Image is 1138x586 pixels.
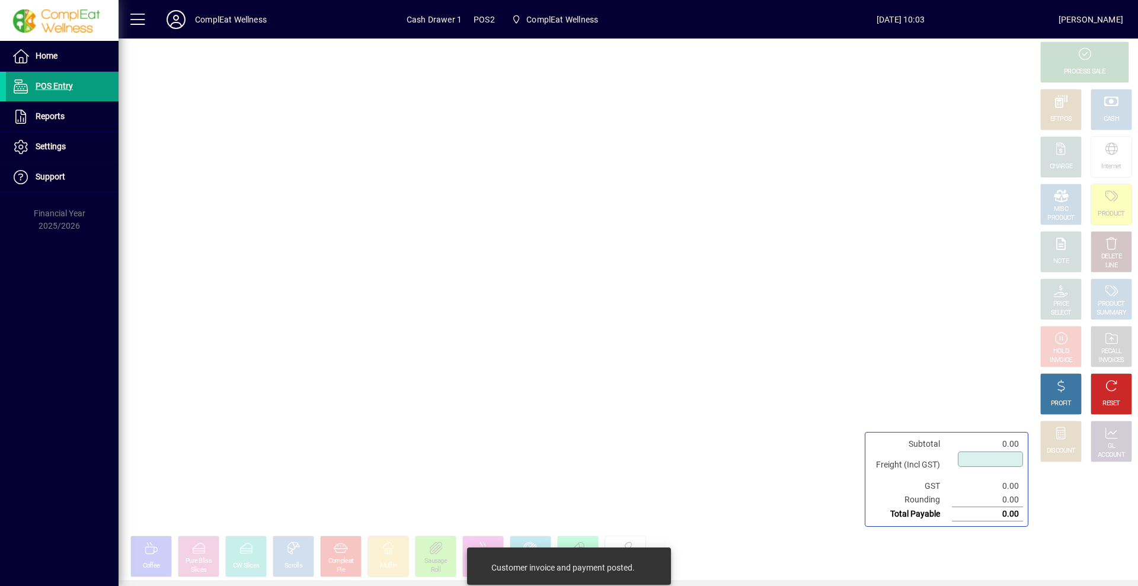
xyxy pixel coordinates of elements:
[952,493,1023,507] td: 0.00
[507,9,603,30] span: ComplEat Wellness
[1047,214,1074,223] div: PRODUCT
[1104,115,1119,124] div: CASH
[284,562,302,571] div: Scrolls
[1105,261,1117,270] div: LINE
[186,557,212,566] div: Pure Bliss
[1097,309,1126,318] div: SUMMARY
[474,10,495,29] span: POS2
[952,437,1023,451] td: 0.00
[1051,399,1071,408] div: PROFIT
[1108,442,1115,451] div: GL
[1098,300,1124,309] div: PRODUCT
[1050,162,1073,171] div: CHARGE
[195,10,267,29] div: ComplEat Wellness
[870,451,952,479] td: Freight (Incl GST)
[1102,399,1120,408] div: RESET
[36,81,73,91] span: POS Entry
[6,132,119,162] a: Settings
[526,10,598,29] span: ComplEat Wellness
[36,142,66,151] span: Settings
[157,9,195,30] button: Profile
[1051,309,1072,318] div: SELECT
[1101,252,1121,261] div: DELETE
[380,562,397,571] div: Muffin
[870,479,952,493] td: GST
[1098,210,1124,219] div: PRODUCT
[36,172,65,181] span: Support
[1101,347,1122,356] div: RECALL
[431,566,440,575] div: Roll
[36,51,57,60] span: Home
[1050,115,1072,124] div: EFTPOS
[191,566,207,575] div: Slices
[1050,356,1072,365] div: INVOICE
[424,557,447,566] div: Sausage
[36,111,65,121] span: Reports
[233,562,260,571] div: CW Slices
[143,562,160,571] div: Coffee
[1098,451,1125,460] div: ACCOUNT
[491,562,635,574] div: Customer invoice and payment posted.
[337,566,345,575] div: Pie
[1053,300,1069,309] div: PRICE
[1064,68,1105,76] div: PROCESS SALE
[870,493,952,507] td: Rounding
[6,102,119,132] a: Reports
[1053,257,1069,266] div: NOTE
[743,10,1059,29] span: [DATE] 10:03
[952,479,1023,493] td: 0.00
[6,41,119,71] a: Home
[1053,347,1069,356] div: HOLD
[870,437,952,451] td: Subtotal
[870,507,952,521] td: Total Payable
[1047,447,1075,456] div: DISCOUNT
[1101,162,1121,171] div: Internet
[1059,10,1123,29] div: [PERSON_NAME]
[6,162,119,192] a: Support
[1098,356,1124,365] div: INVOICES
[952,507,1023,521] td: 0.00
[328,557,353,566] div: Compleat
[1054,205,1068,214] div: MISC
[407,10,462,29] span: Cash Drawer 1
